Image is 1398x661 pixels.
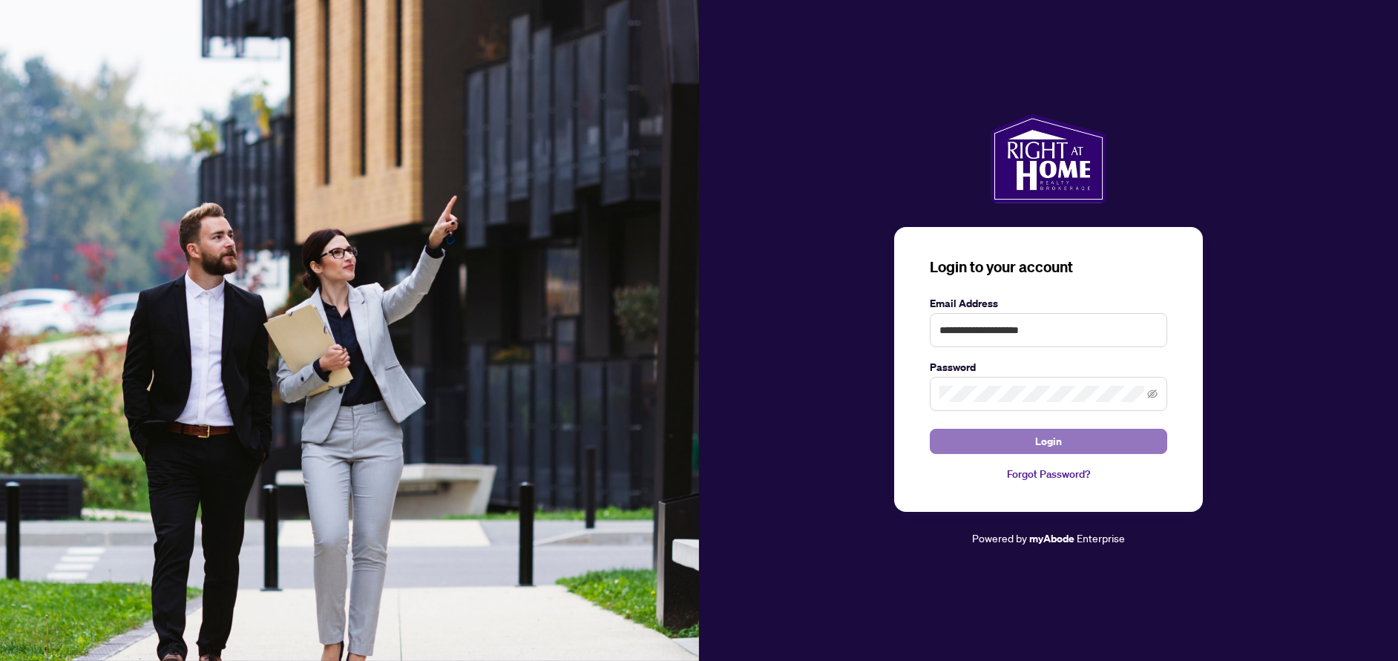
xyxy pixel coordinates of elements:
img: ma-logo [991,114,1106,203]
span: Login [1035,430,1062,453]
span: eye-invisible [1147,389,1158,399]
a: Forgot Password? [930,466,1167,482]
h3: Login to your account [930,257,1167,277]
label: Password [930,359,1167,375]
a: myAbode [1029,530,1074,547]
label: Email Address [930,295,1167,312]
span: Powered by [972,531,1027,545]
span: Enterprise [1077,531,1125,545]
button: Login [930,429,1167,454]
